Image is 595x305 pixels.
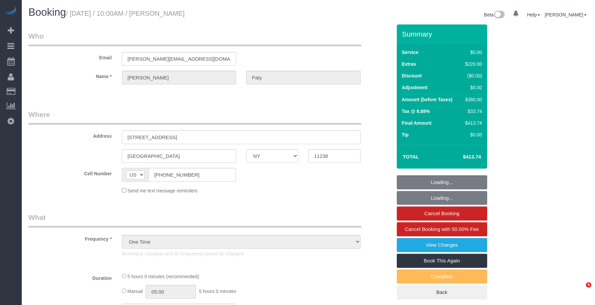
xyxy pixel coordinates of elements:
[199,289,236,294] span: 5 hours 0 minutes
[28,6,66,18] span: Booking
[494,11,505,19] img: New interface
[122,149,236,163] input: City
[128,274,199,279] span: 5 hours 0 minutes (recommended)
[397,206,487,221] a: Cancel Booking
[443,154,481,160] h4: $413.74
[128,289,143,294] span: Manual
[122,52,236,66] input: Email
[462,120,482,126] div: $413.74
[402,131,409,138] label: Tip
[23,272,117,282] label: Duration
[23,71,117,80] label: Name *
[28,110,361,125] legend: Where
[308,149,361,163] input: Zip Code
[23,130,117,139] label: Address
[403,154,419,160] strong: Total
[402,49,419,56] label: Service
[28,31,361,46] legend: Who
[149,168,236,182] input: Cell Number
[23,52,117,61] label: Email
[462,84,482,91] div: $0.00
[28,212,361,228] legend: What
[405,226,479,232] span: Cancel Booking with 50.00% Fee
[4,7,17,16] img: Automaid Logo
[402,96,452,103] label: Amount (before Taxes)
[122,71,236,84] input: First Name
[484,12,505,17] a: Beta
[23,233,117,242] label: Frequency *
[402,84,428,91] label: Adjustment
[246,71,361,84] input: Last Name
[66,10,184,17] small: / [DATE] / 10:00AM / [PERSON_NAME]
[23,168,117,177] label: Cell Number
[397,285,487,299] a: Back
[462,108,482,115] div: $33.74
[462,72,482,79] div: ($0.00)
[527,12,540,17] a: Help
[402,72,422,79] label: Discount
[122,250,361,257] p: Booking is complete and its Frequency cannot be changed
[462,131,482,138] div: $0.00
[462,49,482,56] div: $0.00
[402,61,416,67] label: Extras
[397,238,487,252] a: View Changes
[402,120,432,126] label: Final Amount
[128,188,198,193] span: Send me text message reminders
[397,222,487,236] a: Cancel Booking with 50.00% Fee
[397,254,487,268] a: Book This Again
[402,108,430,115] label: Tax @ 8.88%
[462,61,482,67] div: $220.00
[402,30,484,38] h3: Summary
[586,282,591,288] span: 5
[572,282,588,298] iframe: Intercom live chat
[545,12,587,17] a: [PERSON_NAME]
[462,96,482,103] div: $380.00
